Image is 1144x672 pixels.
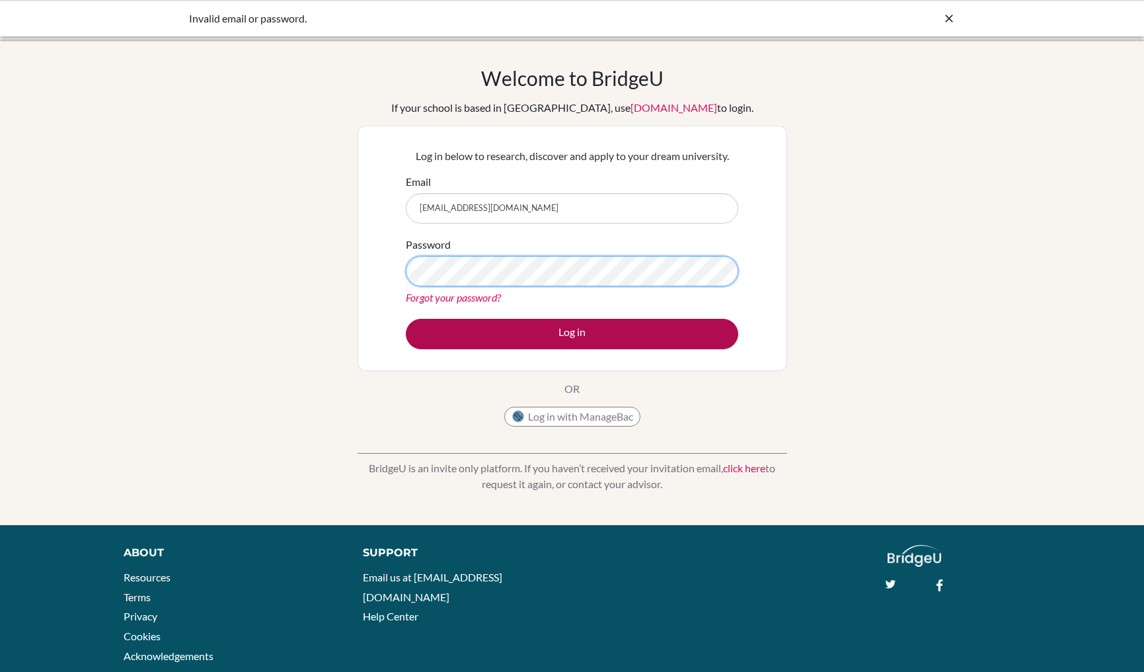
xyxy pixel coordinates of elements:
img: logo_white@2x-f4f0deed5e89b7ecb1c2cc34c3e3d731f90f0f143d5ea2071677605dd97b5244.png [888,545,941,567]
p: Log in below to research, discover and apply to your dream university. [406,148,738,164]
a: Forgot your password? [406,291,501,304]
div: Invalid email or password. [189,11,757,26]
div: Support [363,545,558,561]
label: Email [406,174,431,190]
p: OR [564,381,580,397]
a: [DOMAIN_NAME] [630,101,717,114]
a: Privacy [124,610,157,622]
a: click here [723,462,765,474]
button: Log in [406,319,738,349]
p: BridgeU is an invite only platform. If you haven’t received your invitation email, to request it ... [358,460,787,492]
a: Terms [124,591,151,603]
div: About [124,545,333,561]
a: Acknowledgements [124,650,213,662]
div: If your school is based in [GEOGRAPHIC_DATA], use to login. [391,100,753,116]
a: Help Center [363,610,418,622]
label: Password [406,237,451,253]
a: Cookies [124,630,161,642]
button: Log in with ManageBac [504,407,640,427]
a: Email us at [EMAIL_ADDRESS][DOMAIN_NAME] [363,571,502,603]
h1: Welcome to BridgeU [481,66,664,90]
a: Resources [124,571,171,583]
